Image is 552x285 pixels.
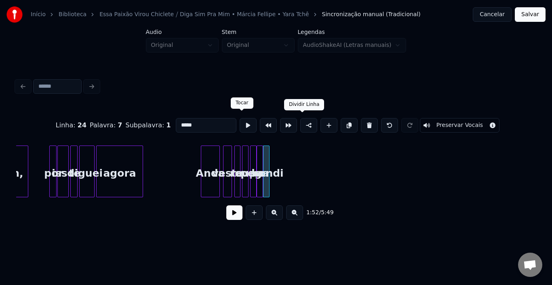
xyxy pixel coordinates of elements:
div: Tocar [236,100,249,106]
span: 24 [78,121,86,129]
div: Subpalavra : [126,120,171,130]
button: Salvar [515,7,546,22]
button: Toggle [420,118,500,133]
span: Sincronização manual (Tradicional) [322,11,421,19]
a: Bate-papo aberto [518,253,542,277]
nav: breadcrumb [31,11,421,19]
label: Áudio [146,29,219,35]
span: 7 [118,121,122,129]
a: Essa Paixão Virou Chiclete ⧸ Diga Sim Pra Mim • Márcia Fellipe • Yara Tchê [99,11,309,19]
label: Stem [222,29,295,35]
a: Início [31,11,46,19]
span: 1:52 [306,209,319,217]
label: Legendas [298,29,407,35]
div: Dividir Linha [289,101,319,108]
span: 5:49 [321,209,333,217]
a: Biblioteca [59,11,86,19]
button: Cancelar [473,7,512,22]
div: Palavra : [90,120,122,130]
div: Linha : [56,120,86,130]
img: youka [6,6,23,23]
div: / [306,209,326,217]
span: 1 [166,121,171,129]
